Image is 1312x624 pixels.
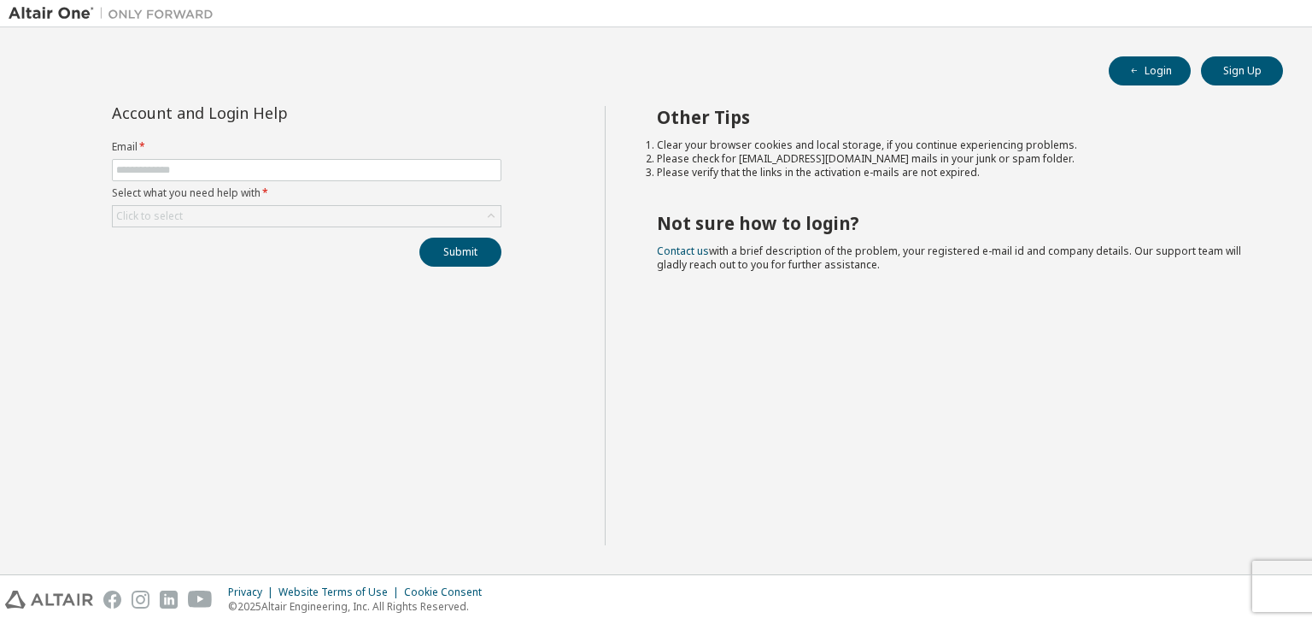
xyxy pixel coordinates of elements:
span: with a brief description of the problem, your registered e-mail id and company details. Our suppo... [657,244,1241,272]
img: instagram.svg [132,591,149,609]
div: Click to select [113,206,501,227]
div: Cookie Consent [404,586,492,599]
div: Click to select [116,209,183,223]
div: Account and Login Help [112,106,424,120]
label: Select what you need help with [112,186,501,200]
li: Clear your browser cookies and local storage, if you continue experiencing problems. [657,138,1253,152]
div: Privacy [228,586,278,599]
a: Contact us [657,244,709,258]
li: Please check for [EMAIL_ADDRESS][DOMAIN_NAME] mails in your junk or spam folder. [657,152,1253,166]
img: linkedin.svg [160,591,178,609]
img: Altair One [9,5,222,22]
h2: Other Tips [657,106,1253,128]
button: Submit [419,238,501,267]
img: altair_logo.svg [5,591,93,609]
h2: Not sure how to login? [657,212,1253,234]
li: Please verify that the links in the activation e-mails are not expired. [657,166,1253,180]
button: Login [1109,56,1191,85]
button: Sign Up [1201,56,1283,85]
label: Email [112,140,501,154]
img: youtube.svg [188,591,213,609]
div: Website Terms of Use [278,586,404,599]
img: facebook.svg [103,591,121,609]
p: © 2025 Altair Engineering, Inc. All Rights Reserved. [228,599,492,614]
